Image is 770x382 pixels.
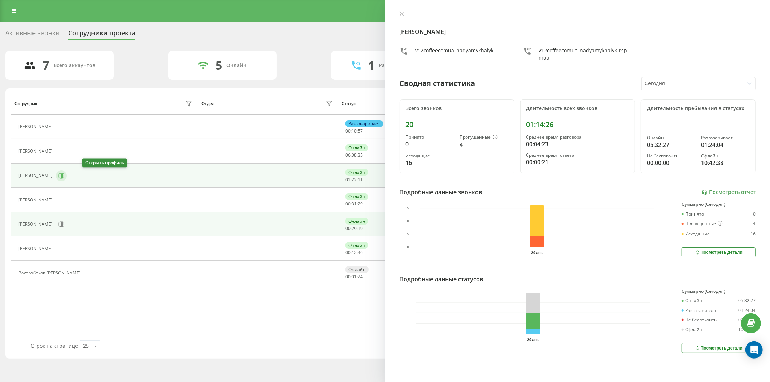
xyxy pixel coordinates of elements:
[406,153,454,159] div: Исходящие
[406,105,508,112] div: Всего звонков
[18,173,54,178] div: [PERSON_NAME]
[82,159,127,168] div: Открыть профиль
[345,242,368,249] div: Онлайн
[352,274,357,280] span: 01
[18,222,54,227] div: [PERSON_NAME]
[358,201,363,207] span: 29
[527,338,539,342] text: 20 авг.
[345,274,351,280] span: 00
[526,153,629,158] div: Среднее время ответа
[358,225,363,231] span: 19
[352,177,357,183] span: 22
[345,144,368,151] div: Онлайн
[216,58,222,72] div: 5
[695,345,743,351] div: Посмотреть детали
[345,226,363,231] div: : :
[345,274,363,279] div: : :
[43,58,49,72] div: 7
[647,140,695,149] div: 05:32:27
[352,225,357,231] span: 29
[682,317,717,322] div: Не беспокоить
[358,152,363,158] span: 35
[31,342,78,349] span: Строк на странице
[682,343,756,353] button: Посмотреть детали
[407,232,409,236] text: 5
[745,341,763,359] div: Open Intercom Messenger
[405,219,409,223] text: 10
[14,101,38,106] div: Сотрудник
[751,231,756,236] div: 16
[18,246,54,251] div: [PERSON_NAME]
[345,120,383,127] div: Разговаривает
[682,231,710,236] div: Исходящие
[682,221,723,227] div: Пропущенные
[647,159,695,167] div: 00:00:00
[54,62,96,69] div: Всего аккаунтов
[406,140,454,148] div: 0
[526,135,629,140] div: Среднее время разговора
[18,270,82,275] div: Востробоков [PERSON_NAME]
[405,206,409,210] text: 15
[5,29,60,40] div: Активные звонки
[368,58,374,72] div: 1
[531,251,543,255] text: 20 авг.
[647,135,695,140] div: Онлайн
[738,298,756,303] div: 05:32:27
[201,101,214,106] div: Отдел
[701,153,749,159] div: Офлайн
[682,298,702,303] div: Онлайн
[701,159,749,167] div: 10:42:38
[406,135,454,140] div: Принято
[345,250,363,255] div: : :
[379,62,418,69] div: Разговаривают
[345,225,351,231] span: 00
[83,342,89,350] div: 25
[345,249,351,256] span: 00
[358,249,363,256] span: 46
[406,120,508,129] div: 20
[682,327,702,332] div: Офлайн
[352,128,357,134] span: 10
[460,135,508,140] div: Пропущенные
[345,177,351,183] span: 01
[682,247,756,257] button: Посмотреть детали
[400,275,484,283] div: Подробные данные статусов
[345,129,363,134] div: : :
[682,202,756,207] div: Суммарно (Сегодня)
[352,249,357,256] span: 12
[345,218,368,225] div: Онлайн
[702,189,756,195] a: Посмотреть отчет
[358,274,363,280] span: 24
[358,177,363,183] span: 11
[682,289,756,294] div: Суммарно (Сегодня)
[406,159,454,167] div: 16
[738,327,756,332] div: 10:42:38
[460,140,508,149] div: 4
[753,212,756,217] div: 0
[345,266,369,273] div: Офлайн
[352,152,357,158] span: 08
[407,245,409,249] text: 0
[345,153,363,158] div: : :
[539,47,632,61] div: v12coffeecomua_nadyamykhalyk_rsp_mob
[526,140,629,148] div: 00:04:23
[226,62,247,69] div: Онлайн
[753,221,756,227] div: 4
[345,152,351,158] span: 06
[526,120,629,129] div: 01:14:26
[682,308,717,313] div: Разговаривает
[400,78,475,89] div: Сводная статистика
[416,47,494,61] div: v12coffeecomua_nadyamykhalyk
[352,201,357,207] span: 31
[682,212,704,217] div: Принято
[345,177,363,182] div: : :
[345,193,368,200] div: Онлайн
[342,101,356,106] div: Статус
[345,201,351,207] span: 00
[400,27,756,36] h4: [PERSON_NAME]
[738,308,756,313] div: 01:24:04
[701,135,749,140] div: Разговаривает
[18,197,54,203] div: [PERSON_NAME]
[345,169,368,176] div: Онлайн
[18,149,54,154] div: [PERSON_NAME]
